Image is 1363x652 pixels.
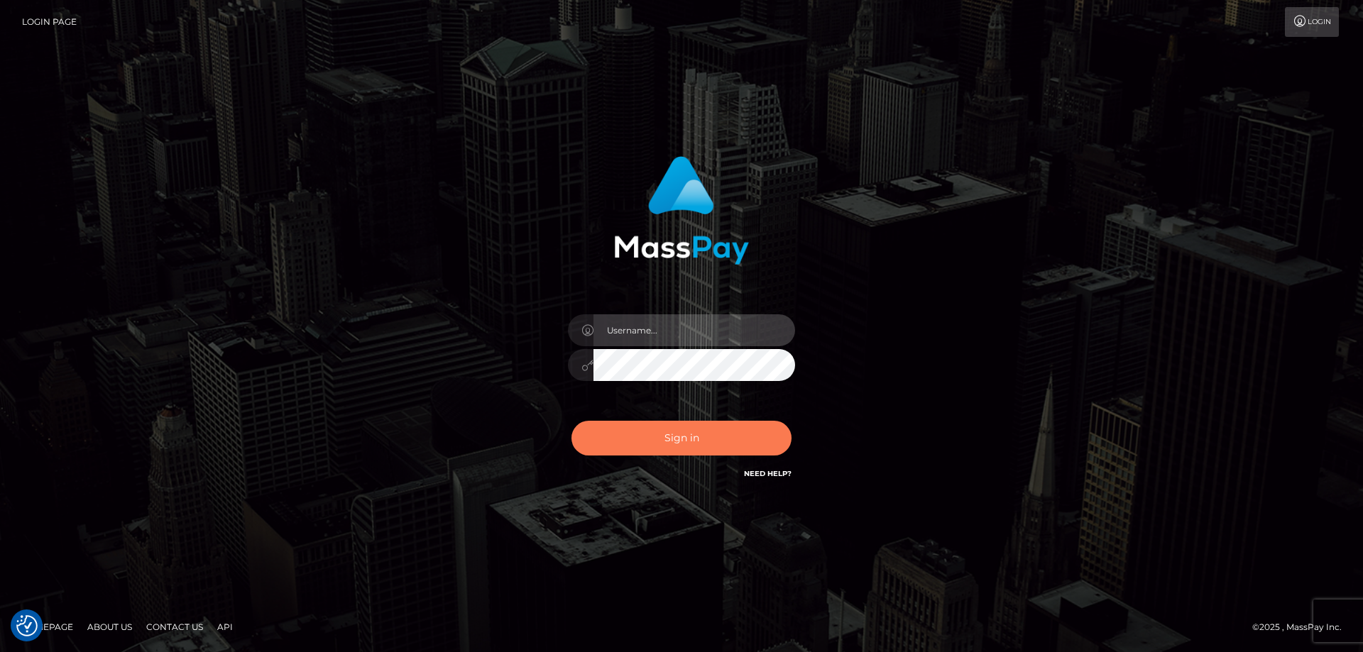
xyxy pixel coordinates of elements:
img: Revisit consent button [16,615,38,636]
button: Sign in [571,421,792,455]
a: About Us [82,616,138,638]
div: © 2025 , MassPay Inc. [1252,619,1352,635]
a: API [212,616,239,638]
a: Contact Us [141,616,209,638]
input: Username... [593,314,795,346]
a: Need Help? [744,469,792,478]
button: Consent Preferences [16,615,38,636]
a: Homepage [16,616,79,638]
img: MassPay Login [614,156,749,265]
a: Login [1285,7,1339,37]
a: Login Page [22,7,77,37]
